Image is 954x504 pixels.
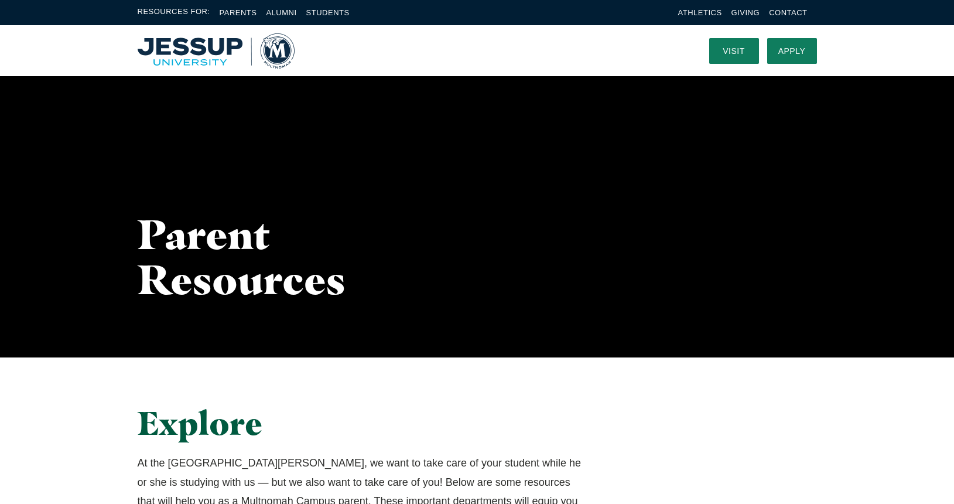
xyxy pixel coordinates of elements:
h2: Explore [138,404,583,442]
a: Parents [220,8,257,17]
a: Students [306,8,350,17]
img: Multnomah University Logo [138,33,295,69]
a: Visit [709,38,759,64]
a: Alumni [266,8,296,17]
span: Resources For: [138,6,210,19]
a: Contact [769,8,807,17]
a: Apply [767,38,817,64]
a: Home [138,33,295,69]
a: Athletics [678,8,722,17]
h1: Parent Resources [138,212,408,302]
a: Giving [731,8,760,17]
